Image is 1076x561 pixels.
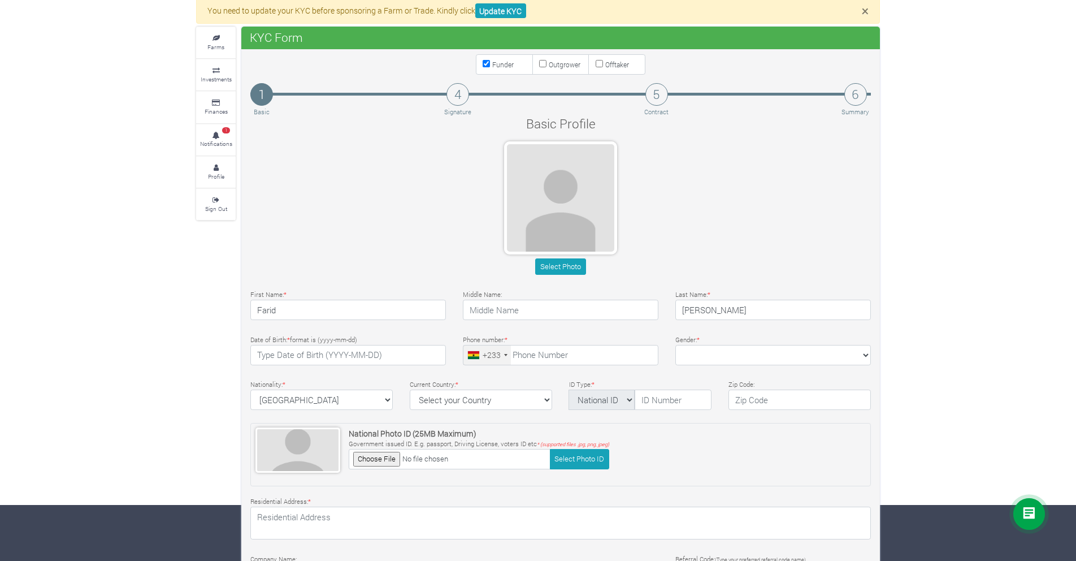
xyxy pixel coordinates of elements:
a: Profile [196,157,236,188]
label: Last Name: [675,290,710,300]
p: Contract [644,107,669,117]
button: Close [862,5,869,18]
input: Funder [483,60,490,67]
h4: 5 [645,83,668,106]
i: * (supported files .jpg, png, jpeg) [537,441,609,447]
a: Finances [196,92,236,123]
span: × [862,2,869,19]
input: Zip Code [728,390,871,410]
span: 1 [222,127,230,134]
p: Government issued ID. E.g. passport, Driving License, voters ID etc [349,439,609,449]
input: Type Date of Birth (YYYY-MM-DD) [250,345,446,365]
small: Finances [205,107,228,115]
input: Last Name [675,300,871,320]
label: Nationality: [250,380,285,390]
label: Middle Name: [463,290,502,300]
a: 1 Notifications [196,124,236,156]
small: Farms [207,43,224,51]
small: Funder [492,60,514,69]
label: Zip Code: [728,380,754,390]
a: Farms [196,27,236,58]
input: ID Number [635,390,711,410]
label: ID Type: [569,380,595,390]
span: KYC Form [247,26,306,49]
button: Select Photo ID [550,449,609,469]
input: Phone Number [463,345,658,365]
input: First Name [250,300,446,320]
label: Gender: [675,335,700,345]
small: Investments [201,75,232,83]
p: Summary [841,107,869,117]
p: Signature [444,107,471,117]
button: Select Photo [535,258,585,275]
p: Basic [252,107,271,117]
h4: 4 [446,83,469,106]
a: Sign Out [196,189,236,220]
strong: National Photo ID (25MB Maximum) [349,428,476,439]
small: Outgrower [549,60,580,69]
label: Residential Address: [250,497,311,507]
p: You need to update your KYC before sponsoring a Farm or Trade. Kindly click [207,5,869,16]
div: Ghana (Gaana): +233 [463,346,511,365]
input: Middle Name [463,300,658,320]
input: Outgrower [539,60,546,67]
h4: Basic Profile [393,116,728,131]
label: First Name: [250,290,287,300]
small: Offtaker [605,60,629,69]
label: Phone number: [463,335,507,345]
small: Notifications [200,140,232,148]
small: Profile [208,172,224,180]
label: Current Country: [410,380,458,390]
h4: 1 [250,83,273,106]
a: Update KYC [475,3,526,19]
a: Investments [196,59,236,90]
h4: 6 [844,83,867,106]
a: 1 Basic [250,83,273,117]
div: +233 [483,349,501,361]
label: Date of Birth: format is (yyyy-mm-dd) [250,335,357,345]
input: Offtaker [596,60,603,67]
small: Sign Out [205,205,227,213]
